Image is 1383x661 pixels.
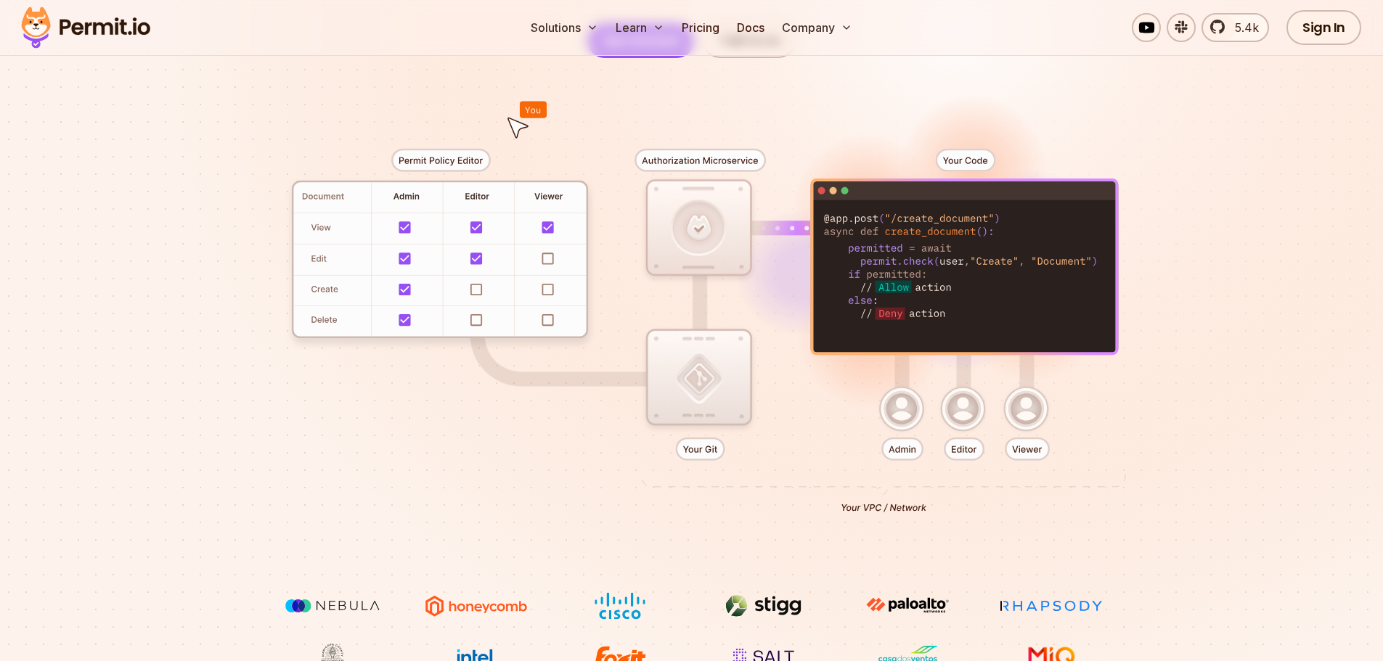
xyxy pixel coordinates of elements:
button: Company [776,13,858,42]
img: Stigg [709,592,818,620]
a: Docs [731,13,770,42]
img: Nebula [278,592,387,620]
a: Pricing [676,13,725,42]
img: paloalto [853,592,962,618]
img: Honeycomb [422,592,531,620]
button: Solutions [525,13,604,42]
button: Learn [610,13,670,42]
span: 5.4k [1226,19,1259,36]
img: Cisco [566,592,674,620]
img: Rhapsody Health [997,592,1106,620]
a: Sign In [1286,10,1361,45]
a: 5.4k [1202,13,1269,42]
img: Permit logo [15,3,157,52]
